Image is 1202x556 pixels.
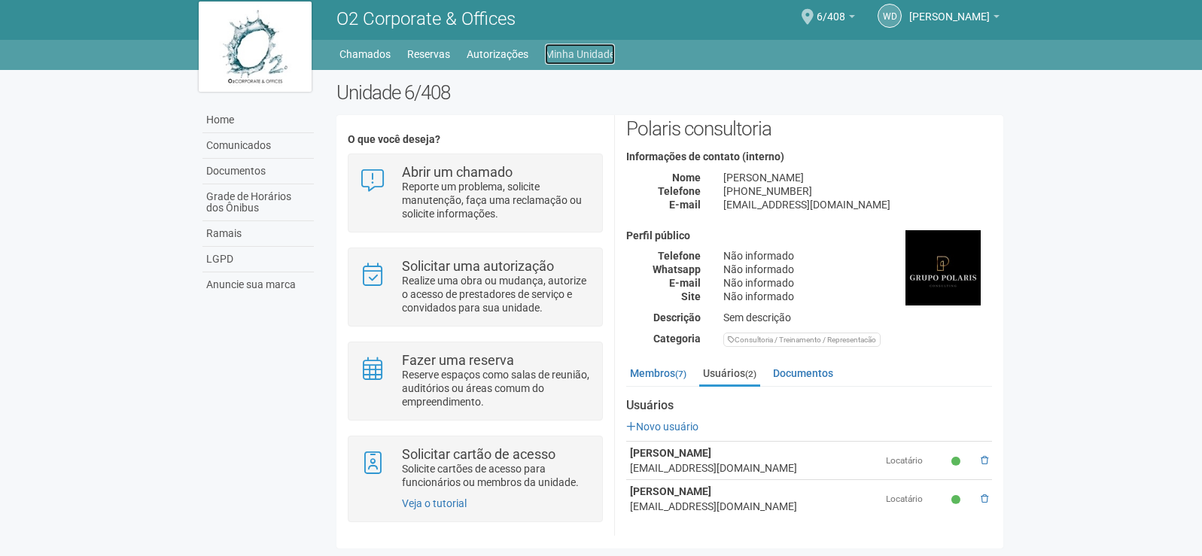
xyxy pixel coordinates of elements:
div: Não informado [712,263,1003,276]
span: O2 Corporate & Offices [336,8,516,29]
a: Autorizações [467,44,528,65]
a: Abrir um chamado Reporte um problema, solicite manutenção, faça uma reclamação ou solicite inform... [360,166,591,220]
a: Documentos [202,159,314,184]
div: [EMAIL_ADDRESS][DOMAIN_NAME] [630,499,878,514]
p: Solicite cartões de acesso para funcionários ou membros da unidade. [402,462,591,489]
strong: Fazer uma reserva [402,352,514,368]
div: Não informado [712,276,1003,290]
p: Realize uma obra ou mudança, autorize o acesso de prestadores de serviço e convidados para sua un... [402,274,591,314]
div: [PERSON_NAME] [712,171,1003,184]
a: Wd [878,4,902,28]
h4: O que você deseja? [348,134,603,145]
strong: E-mail [669,199,701,211]
a: LGPD [202,247,314,272]
div: [PHONE_NUMBER] [712,184,1003,198]
a: Reservas [407,44,450,65]
div: Não informado [712,290,1003,303]
td: Locatário [882,442,947,480]
strong: Abrir um chamado [402,164,513,180]
p: Reserve espaços como salas de reunião, auditórios ou áreas comum do empreendimento. [402,368,591,409]
small: Ativo [951,494,964,506]
a: Veja o tutorial [402,497,467,509]
a: Solicitar uma autorização Realize uma obra ou mudança, autorize o acesso de prestadores de serviç... [360,260,591,314]
strong: Whatsapp [653,263,701,275]
strong: E-mail [669,277,701,289]
small: Ativo [951,455,964,468]
a: Ramais [202,221,314,247]
a: Chamados [339,44,391,65]
strong: Solicitar cartão de acesso [402,446,555,462]
strong: Nome [672,172,701,184]
div: [EMAIL_ADDRESS][DOMAIN_NAME] [630,460,878,475]
strong: Telefone [658,250,701,262]
a: 6/408 [817,13,855,25]
a: Home [202,108,314,133]
a: Anuncie sua marca [202,272,314,297]
strong: [PERSON_NAME] [630,485,711,497]
h2: Unidade 6/408 [336,81,1004,104]
strong: Descrição [653,311,701,324]
small: (7) [675,369,686,379]
strong: [PERSON_NAME] [630,447,711,459]
h4: Perfil público [626,230,992,242]
a: Grade de Horários dos Ônibus [202,184,314,221]
a: Usuários(2) [699,362,760,387]
div: [EMAIL_ADDRESS][DOMAIN_NAME] [712,198,1003,211]
strong: Usuários [626,399,992,412]
h2: Polaris consultoria [626,95,992,140]
a: Novo usuário [626,421,698,433]
a: Documentos [769,362,837,384]
a: Comunicados [202,133,314,159]
strong: Site [681,290,701,302]
small: (2) [745,369,756,379]
div: Consultoria / Treinamento / Representacão [723,333,881,347]
a: Membros(7) [626,362,690,384]
strong: Solicitar uma autorização [402,258,554,274]
a: Minha Unidade [545,44,615,65]
a: Fazer uma reserva Reserve espaços como salas de reunião, auditórios ou áreas comum do empreendime... [360,354,591,409]
p: Reporte um problema, solicite manutenção, faça uma reclamação ou solicite informações. [402,180,591,220]
h4: Informações de contato (interno) [626,151,992,163]
a: [PERSON_NAME] [909,13,1000,25]
img: logo.jpg [199,2,312,92]
td: Locatário [882,480,947,518]
strong: Categoria [653,333,701,345]
a: Solicitar cartão de acesso Solicite cartões de acesso para funcionários ou membros da unidade. [360,448,591,489]
strong: Telefone [658,185,701,197]
img: business.png [905,230,981,305]
div: Sem descrição [712,311,1003,324]
div: Não informado [712,249,1003,263]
